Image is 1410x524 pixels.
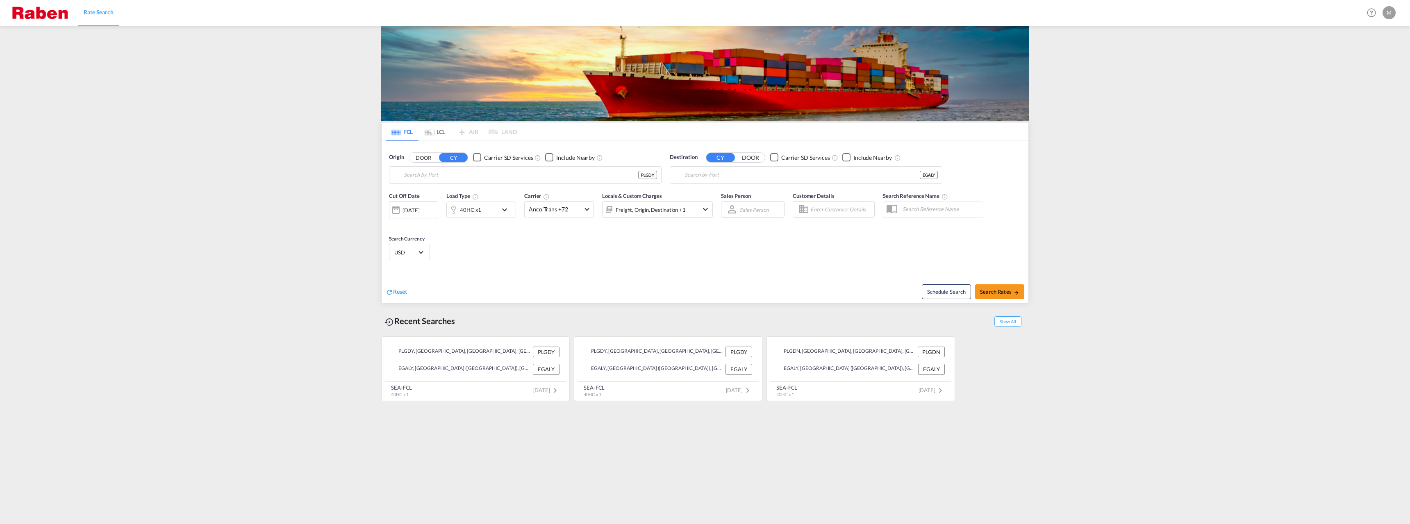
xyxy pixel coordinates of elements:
[84,9,114,16] span: Rate Search
[584,384,605,391] div: SEA-FCL
[776,392,794,397] span: 40HC x 1
[920,171,938,179] div: EGALY
[389,167,661,183] md-input-container: Gdynia, PLGDY
[770,153,830,162] md-checkbox: Checkbox No Ink
[473,153,533,162] md-checkbox: Checkbox No Ink
[781,154,830,162] div: Carrier SD Services
[898,203,983,215] input: Search Reference Name
[391,347,531,357] div: PLGDY, Gdynia, Poland, Eastern Europe , Europe
[725,347,752,357] div: PLGDY
[472,193,479,200] md-icon: icon-information-outline
[556,154,595,162] div: Include Nearby
[584,392,601,397] span: 40HC x 1
[793,193,834,199] span: Customer Details
[391,364,531,374] div: EGALY, Alexandria (El Iskandariya), Egypt, Northern Africa, Africa
[739,204,770,215] md-select: Sales Person
[736,153,765,162] button: DOOR
[700,204,710,214] md-icon: icon-chevron-down
[533,387,560,393] span: [DATE]
[389,193,420,199] span: Cut Off Date
[685,169,920,181] input: Search by Port
[842,153,892,162] md-checkbox: Checkbox No Ink
[389,153,404,161] span: Origin
[524,193,550,199] span: Carrier
[446,193,479,199] span: Load Type
[533,347,559,357] div: PLGDY
[386,122,517,141] md-pagination-wrapper: Use the left and right arrow keys to navigate between tabs
[743,386,753,395] md-icon: icon-chevron-right
[596,154,603,161] md-icon: Unchecked: Ignores neighbouring ports when fetching rates.Checked : Includes neighbouring ports w...
[439,153,468,162] button: CY
[391,392,409,397] span: 40HC x 1
[389,218,395,229] md-datepicker: Select
[393,288,407,295] span: Reset
[766,336,955,401] recent-search-card: PLGDN, [GEOGRAPHIC_DATA], [GEOGRAPHIC_DATA], [GEOGRAPHIC_DATA] , [GEOGRAPHIC_DATA] PLGDNEGALY, [G...
[381,26,1029,121] img: LCL+%26+FCL+BACKGROUND.png
[418,122,451,141] md-tab-item: LCL
[389,201,438,218] div: [DATE]
[777,347,916,357] div: PLGDN, Gdansk, Poland, Eastern Europe , Europe
[550,386,560,395] md-icon: icon-chevron-right
[918,364,945,374] div: EGALY
[832,154,838,161] md-icon: Unchecked: Search for CY (Container Yard) services for all selected carriers.Checked : Search for...
[776,384,797,391] div: SEA-FCL
[543,193,550,200] md-icon: The selected Trucker/Carrierwill be displayed in the rate results If the rates are from another f...
[670,167,942,183] md-input-container: Alexandria (El Iskandariya), EGALY
[777,364,916,374] div: EGALY, Alexandria (El Iskandariya), Egypt, Northern Africa, Africa
[394,249,417,256] span: USD
[382,141,1028,303] div: Origin DOOR CY Checkbox No InkUnchecked: Search for CY (Container Yard) services for all selected...
[602,193,662,199] span: Locals & Custom Charges
[446,202,516,218] div: 40HC x1icon-chevron-down
[616,204,686,215] div: Freight Origin Destination Factory Stuffing
[918,347,945,357] div: PLGDN
[500,205,514,215] md-icon: icon-chevron-down
[975,284,1024,299] button: Search Ratesicon-arrow-right
[460,204,481,215] div: 40HC x1
[389,236,425,242] span: Search Currency
[935,386,945,395] md-icon: icon-chevron-right
[638,171,657,179] div: PLGDY
[1365,6,1383,20] div: Help
[725,364,752,374] div: EGALY
[994,316,1021,327] span: Show All
[404,169,638,181] input: Search by Port
[381,336,570,401] recent-search-card: PLGDY, [GEOGRAPHIC_DATA], [GEOGRAPHIC_DATA], [GEOGRAPHIC_DATA] , [GEOGRAPHIC_DATA] PLGDYEGALY, [G...
[386,122,418,141] md-tab-item: FCL
[721,193,751,199] span: Sales Person
[894,154,901,161] md-icon: Unchecked: Ignores neighbouring ports when fetching rates.Checked : Includes neighbouring ports w...
[584,347,723,357] div: PLGDY, Gdynia, Poland, Eastern Europe , Europe
[529,205,582,213] span: Anco Trans +72
[386,288,407,297] div: icon-refreshReset
[386,288,393,296] md-icon: icon-refresh
[810,203,872,215] input: Enter Customer Details
[706,153,735,162] button: CY
[391,384,412,391] div: SEA-FCL
[853,154,892,162] div: Include Nearby
[922,284,971,299] button: Note: By default Schedule search will only considerorigin ports, destination ports and cut off da...
[942,193,948,200] md-icon: Your search will be saved by the below given name
[574,336,762,401] recent-search-card: PLGDY, [GEOGRAPHIC_DATA], [GEOGRAPHIC_DATA], [GEOGRAPHIC_DATA] , [GEOGRAPHIC_DATA] PLGDYEGALY, [G...
[409,153,438,162] button: DOOR
[883,193,948,199] span: Search Reference Name
[980,288,1019,295] span: Search Rates
[393,246,425,258] md-select: Select Currency: $ USDUnited States Dollar
[484,154,533,162] div: Carrier SD Services
[12,4,68,22] img: 56a1822070ee11ef8af4bf29ef0a0da2.png
[670,153,698,161] span: Destination
[726,387,753,393] span: [DATE]
[602,201,713,218] div: Freight Origin Destination Factory Stuffingicon-chevron-down
[384,317,394,327] md-icon: icon-backup-restore
[919,387,945,393] span: [DATE]
[1383,6,1396,19] div: M
[533,364,559,374] div: EGALY
[534,154,541,161] md-icon: Unchecked: Search for CY (Container Yard) services for all selected carriers.Checked : Search for...
[1014,290,1019,295] md-icon: icon-arrow-right
[1365,6,1378,20] span: Help
[381,312,458,330] div: Recent Searches
[584,364,723,374] div: EGALY, Alexandria (El Iskandariya), Egypt, Northern Africa, Africa
[545,153,595,162] md-checkbox: Checkbox No Ink
[403,206,419,214] div: [DATE]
